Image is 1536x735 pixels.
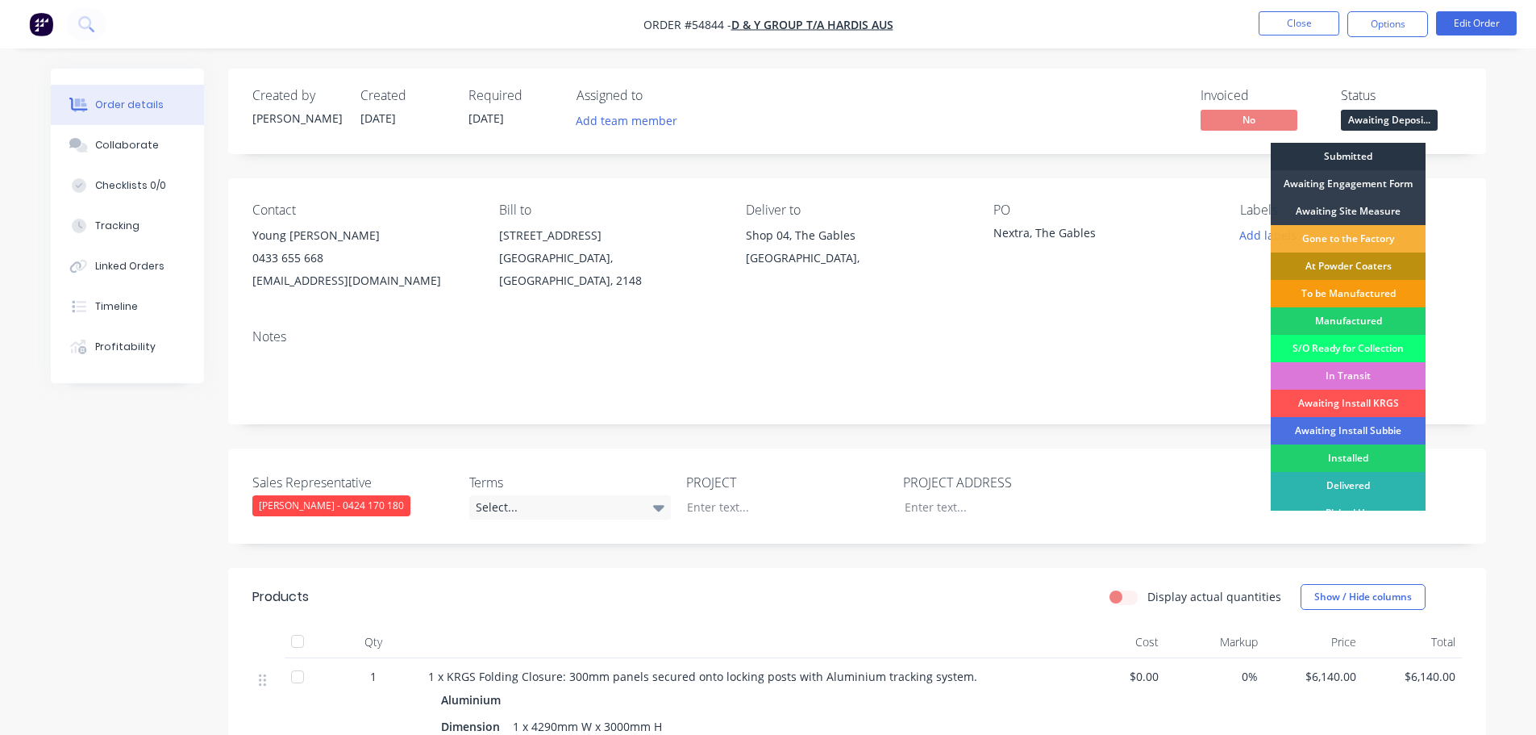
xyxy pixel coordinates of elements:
[51,286,204,327] button: Timeline
[360,111,396,126] span: [DATE]
[499,224,720,247] div: [STREET_ADDRESS]
[1341,88,1462,103] div: Status
[95,138,159,152] div: Collaborate
[1271,417,1426,445] div: Awaiting Install Subbie
[360,88,449,103] div: Created
[993,203,1214,218] div: PO
[1201,88,1322,103] div: Invoiced
[252,329,1462,345] div: Notes
[252,473,454,492] label: Sales Representative
[993,224,1195,247] div: Nextra, The Gables
[252,88,341,103] div: Created by
[468,111,504,126] span: [DATE]
[252,110,341,127] div: [PERSON_NAME]
[1271,307,1426,335] div: Manufactured
[51,125,204,165] button: Collaborate
[51,165,204,206] button: Checklists 0/0
[1271,198,1426,225] div: Awaiting Site Measure
[95,178,166,193] div: Checklists 0/0
[1201,110,1297,130] span: No
[252,224,473,292] div: Young [PERSON_NAME]0433 655 668[EMAIL_ADDRESS][DOMAIN_NAME]
[95,219,139,233] div: Tracking
[746,224,967,276] div: Shop 04, The Gables[GEOGRAPHIC_DATA],
[441,688,507,712] div: Aluminium
[252,203,473,218] div: Contact
[577,110,686,132] button: Add team member
[1073,668,1159,685] span: $0.00
[1271,445,1426,472] div: Installed
[1271,280,1426,307] div: To be Manufactured
[1172,668,1258,685] span: 0%
[1271,253,1426,280] div: At Powder Coaters
[252,269,473,292] div: [EMAIL_ADDRESS][DOMAIN_NAME]
[252,495,410,516] div: [PERSON_NAME] - 0424 170 180
[51,85,204,125] button: Order details
[499,224,720,292] div: [STREET_ADDRESS][GEOGRAPHIC_DATA], [GEOGRAPHIC_DATA], 2148
[95,259,164,274] div: Linked Orders
[577,88,738,103] div: Assigned to
[1271,335,1426,362] div: S/O Ready for Collection
[1301,584,1426,610] button: Show / Hide columns
[51,206,204,246] button: Tracking
[567,110,685,132] button: Add team member
[1271,170,1426,198] div: Awaiting Engagement Form
[686,473,888,492] label: PROJECT
[1369,668,1455,685] span: $6,140.00
[1271,472,1426,499] div: Delivered
[1231,224,1305,246] button: Add labels
[468,88,557,103] div: Required
[51,246,204,286] button: Linked Orders
[1264,626,1363,658] div: Price
[1271,668,1357,685] span: $6,140.00
[1341,110,1438,130] span: Awaiting Deposi...
[903,473,1105,492] label: PROJECT ADDRESS
[499,247,720,292] div: [GEOGRAPHIC_DATA], [GEOGRAPHIC_DATA], 2148
[1271,225,1426,253] div: Gone to the Factory
[29,12,53,36] img: Factory
[1259,11,1339,35] button: Close
[95,299,138,314] div: Timeline
[1271,143,1426,170] div: Submitted
[1271,390,1426,417] div: Awaiting Install KRGS
[252,587,309,607] div: Products
[731,17,893,32] a: D & Y Group T/A Hardis Aus
[1347,11,1428,37] button: Options
[469,495,671,520] div: Select...
[1271,499,1426,527] div: Picked Up
[428,669,977,684] span: 1 x KRGS Folding Closure: 300mm panels secured onto locking posts with Aluminium tracking system.
[746,203,967,218] div: Deliver to
[1240,203,1461,218] div: Labels
[51,327,204,367] button: Profitability
[499,203,720,218] div: Bill to
[325,626,422,658] div: Qty
[1341,110,1438,134] button: Awaiting Deposi...
[1147,588,1281,605] label: Display actual quantities
[95,98,164,112] div: Order details
[643,17,731,32] span: Order #54844 -
[1436,11,1517,35] button: Edit Order
[746,247,967,269] div: [GEOGRAPHIC_DATA],
[746,224,967,247] div: Shop 04, The Gables
[1271,362,1426,390] div: In Transit
[370,668,377,685] span: 1
[95,340,156,354] div: Profitability
[1067,626,1166,658] div: Cost
[1165,626,1264,658] div: Markup
[469,473,671,492] label: Terms
[252,224,473,247] div: Young [PERSON_NAME]
[1363,626,1462,658] div: Total
[252,247,473,269] div: 0433 655 668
